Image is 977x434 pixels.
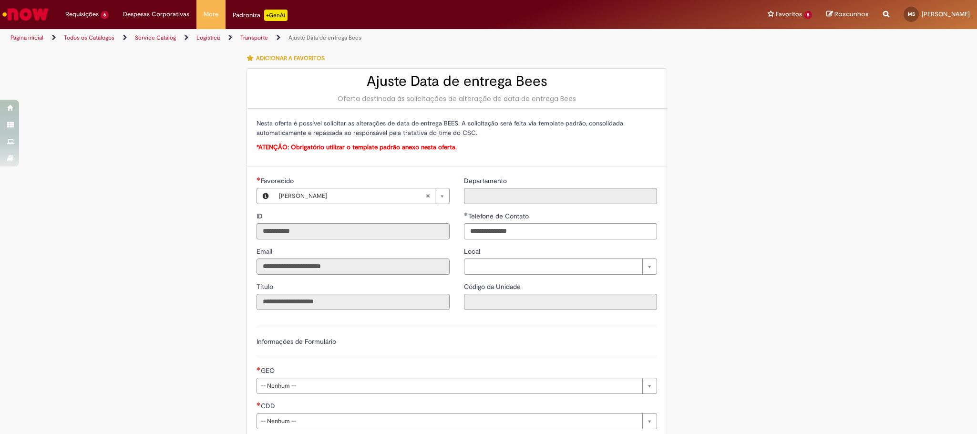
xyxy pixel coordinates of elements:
label: Somente leitura - Código da Unidade [464,282,523,291]
span: -- Nenhum -- [261,413,638,429]
span: Requisições [65,10,99,19]
a: Página inicial [10,34,43,41]
span: Favoritos [776,10,802,19]
img: ServiceNow [1,5,50,24]
div: Padroniza [233,10,288,21]
span: [PERSON_NAME] [922,10,970,18]
span: CDD [261,402,277,410]
span: Necessários [257,402,261,406]
abbr: Limpar campo Favorecido [421,188,435,204]
label: Informações de Formulário [257,337,336,346]
span: Obrigatório Preenchido [257,177,261,181]
span: MS [908,11,915,17]
span: Adicionar a Favoritos [256,54,325,62]
label: Somente leitura - Título [257,282,275,291]
label: Somente leitura - Email [257,247,274,256]
div: Oferta destinada às solicitações de alteração de data de entrega Bees [257,94,657,103]
span: 6 [101,11,109,19]
span: More [204,10,218,19]
input: Email [257,258,450,275]
span: Obrigatório Preenchido [464,212,468,216]
ul: Trilhas de página [7,29,644,47]
input: Código da Unidade [464,294,657,310]
span: Nesta oferta é possível solicitar as alterações de data de entrega BEES. A solicitação será feita... [257,119,623,137]
input: Título [257,294,450,310]
label: Somente leitura - ID [257,211,265,221]
span: Rascunhos [834,10,869,19]
span: Local [464,247,482,256]
input: Telefone de Contato [464,223,657,239]
a: [PERSON_NAME]Limpar campo Favorecido [274,188,449,204]
label: Somente leitura - Departamento [464,176,509,186]
p: +GenAi [264,10,288,21]
span: Necessários - Favorecido [261,176,296,185]
span: Necessários [257,367,261,371]
button: Favorecido, Visualizar este registro Mila Teodoro dos Santos [257,188,274,204]
span: GEO [261,366,277,375]
span: Somente leitura - ID [257,212,265,220]
a: Ajuste Data de entrega Bees [288,34,361,41]
span: *ATENÇÃO: Obrigatório utilizar o template padrão anexo nesta oferta. [257,143,457,151]
span: 8 [804,11,812,19]
span: Telefone de Contato [468,212,531,220]
h2: Ajuste Data de entrega Bees [257,73,657,89]
span: Despesas Corporativas [123,10,189,19]
input: Departamento [464,188,657,204]
input: ID [257,223,450,239]
a: Rascunhos [826,10,869,19]
a: Transporte [240,34,268,41]
a: Todos os Catálogos [64,34,114,41]
a: Service Catalog [135,34,176,41]
button: Adicionar a Favoritos [247,48,330,68]
span: [PERSON_NAME] [279,188,425,204]
a: Limpar campo Local [464,258,657,275]
span: -- Nenhum -- [261,378,638,393]
a: Logistica [196,34,220,41]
